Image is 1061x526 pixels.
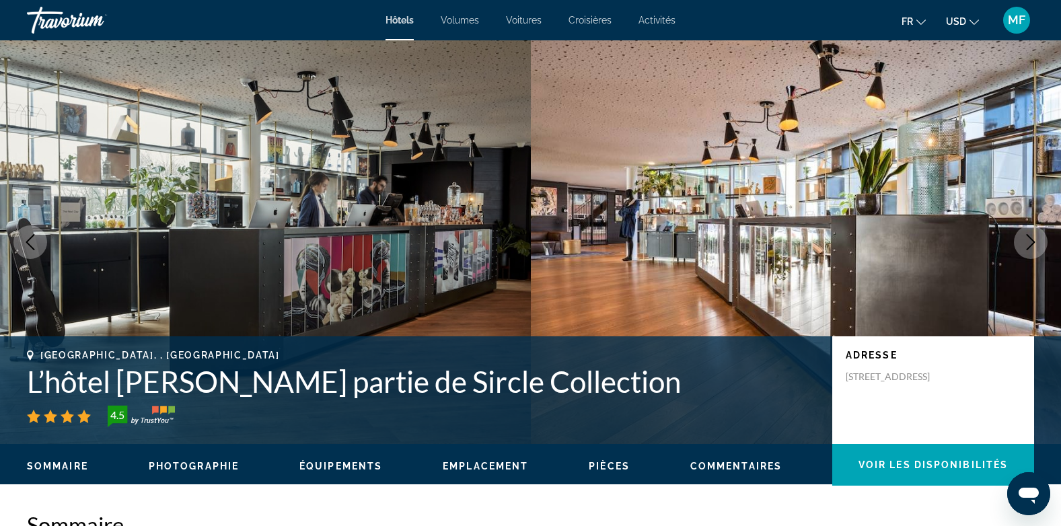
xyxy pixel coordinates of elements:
[690,461,782,472] span: Commentaires
[27,461,88,472] span: Sommaire
[832,444,1034,486] button: Voir les disponibilités
[149,461,239,472] span: Photographie
[569,15,612,26] a: Croisières
[846,350,1021,361] p: Adresse
[1007,472,1050,515] iframe: Bouton de lancement de la fenêtre de messagerie
[443,460,528,472] button: Emplacement
[27,364,819,399] h1: L’hôtel [PERSON_NAME] partie de Sircle Collection
[13,225,47,259] button: Image précédente
[589,460,630,472] button: Pièces
[443,461,528,472] span: Emplacement
[690,460,782,472] button: Commentaires
[40,350,280,361] span: [GEOGRAPHIC_DATA], , [GEOGRAPHIC_DATA]
[846,371,953,383] p: [STREET_ADDRESS]
[638,15,675,26] a: Activités
[149,460,239,472] button: Photographie
[386,15,414,26] a: Hôtels
[27,3,161,38] a: Travorium
[902,16,913,27] span: Fr
[441,15,479,26] a: Volumes
[946,16,966,27] span: USD
[299,460,382,472] button: Équipements
[589,461,630,472] span: Pièces
[1014,225,1048,259] button: Image suivante
[506,15,542,26] a: Voitures
[946,11,979,31] button: Changer de devise
[108,406,175,427] img: trustyou-badge-hor.svg
[27,460,88,472] button: Sommaire
[299,461,382,472] span: Équipements
[104,407,131,423] div: 4.5
[858,459,1008,470] span: Voir les disponibilités
[999,6,1034,34] button: Menu utilisateur
[902,11,926,31] button: Changer la langue
[1008,13,1025,27] span: MF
